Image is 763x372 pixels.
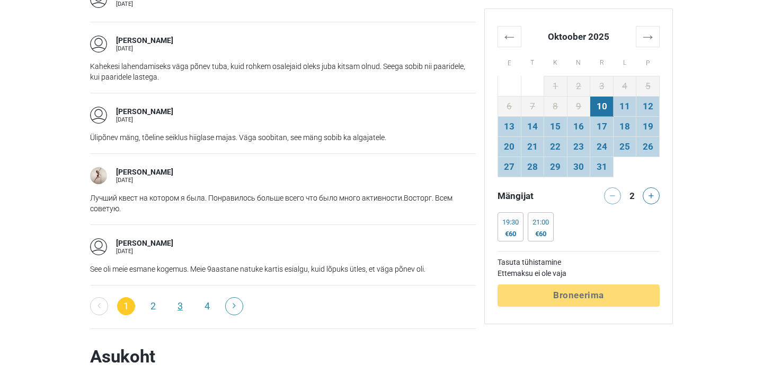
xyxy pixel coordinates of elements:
td: Ettemaksu ei ole vaja [498,268,660,279]
p: See oli meie esmane kogemus. Meie 9aastane natuke kartis esialgu, kuid lõpuks ütles, et väga põne... [90,264,476,274]
td: 5 [636,76,660,96]
td: 7 [521,96,544,116]
td: 12 [636,96,660,116]
div: €60 [533,230,549,238]
div: [PERSON_NAME] [116,36,173,46]
div: 21:00 [533,218,549,227]
div: [DATE] [116,248,173,254]
div: [PERSON_NAME] [116,107,173,117]
td: 21 [521,136,544,157]
td: 20 [498,136,521,157]
td: 19 [636,116,660,136]
div: [DATE] [116,177,173,183]
td: 16 [567,116,590,136]
div: [PERSON_NAME] [116,167,173,178]
td: 28 [521,157,544,177]
a: 3 [171,297,189,315]
p: Лучший квест на котором я была. Понравилось больше всего что было много активности.Восторг. Всем ... [90,193,476,214]
div: €60 [502,230,519,238]
td: 24 [590,136,614,157]
div: 19:30 [502,218,519,227]
td: 15 [544,116,567,136]
td: 22 [544,136,567,157]
th: Oktoober 2025 [521,26,636,47]
th: P [636,47,660,76]
td: 1 [544,76,567,96]
td: 17 [590,116,614,136]
div: Mängijat [493,187,579,204]
td: 11 [613,96,636,116]
td: 26 [636,136,660,157]
th: E [498,47,521,76]
a: 2 [144,297,162,315]
td: 2 [567,76,590,96]
td: 3 [590,76,614,96]
td: 4 [613,76,636,96]
th: T [521,47,544,76]
td: 18 [613,116,636,136]
span: 1 [117,297,135,315]
div: [DATE] [116,46,173,51]
h2: Asukoht [90,346,476,367]
th: ← [498,26,521,47]
td: 6 [498,96,521,116]
p: Kahekesi lahendamiseks väga põnev tuba, kuid rohkem osalejaid oleks juba kitsam olnud. Seega sobi... [90,61,476,82]
th: R [590,47,614,76]
td: 13 [498,116,521,136]
td: 30 [567,157,590,177]
div: [PERSON_NAME] [116,238,173,249]
td: 9 [567,96,590,116]
th: L [613,47,636,76]
th: N [567,47,590,76]
td: 29 [544,157,567,177]
div: [DATE] [116,117,173,123]
td: 23 [567,136,590,157]
p: Ülipõnev mäng, tõeline seiklus hiiglase majas. Väga soobitan, see mäng sobib ka algajatele. [90,132,476,143]
div: [DATE] [116,1,173,7]
th: K [544,47,567,76]
a: 4 [198,297,216,315]
th: → [636,26,660,47]
td: 10 [590,96,614,116]
td: 27 [498,157,521,177]
td: 25 [613,136,636,157]
td: 14 [521,116,544,136]
td: 31 [590,157,614,177]
td: Tasuta tühistamine [498,257,660,268]
td: 8 [544,96,567,116]
div: 2 [626,187,638,202]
